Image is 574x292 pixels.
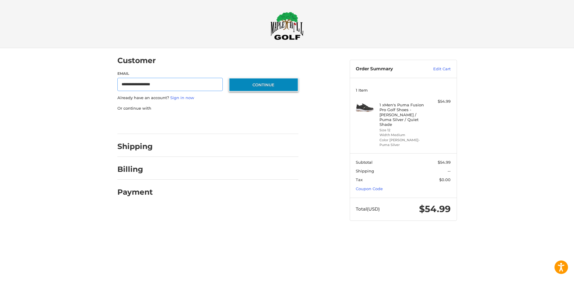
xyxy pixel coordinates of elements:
[439,177,451,182] span: $0.00
[270,12,304,40] img: Maple Hill Golf
[356,160,373,165] span: Subtotal
[420,66,451,72] a: Edit Cart
[379,102,425,127] h4: 1 x Men's Puma Fusion Pro Golf Shoes - [PERSON_NAME] / Puma Silver / Quiet Shade
[356,88,451,93] h3: 1 Item
[356,186,383,191] a: Coupon Code
[379,128,425,133] li: Size 12
[229,78,298,92] button: Continue
[356,206,380,212] span: Total (USD)
[117,105,298,111] p: Or continue with
[427,99,451,105] div: $54.99
[117,71,223,76] label: Email
[170,95,194,100] a: Sign in now
[117,142,153,151] h2: Shipping
[379,138,425,148] li: Color [PERSON_NAME]-Puma Silver
[524,276,574,292] iframe: Google Customer Reviews
[166,117,211,128] iframe: PayPal-paylater
[115,117,160,128] iframe: PayPal-paypal
[356,177,363,182] span: Tax
[117,56,156,65] h2: Customer
[117,95,298,101] p: Already have an account?
[356,169,374,173] span: Shipping
[379,132,425,138] li: Width Medium
[217,117,262,128] iframe: PayPal-venmo
[117,187,153,197] h2: Payment
[117,165,153,174] h2: Billing
[356,66,420,72] h3: Order Summary
[438,160,451,165] span: $54.99
[419,203,451,214] span: $54.99
[448,169,451,173] span: --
